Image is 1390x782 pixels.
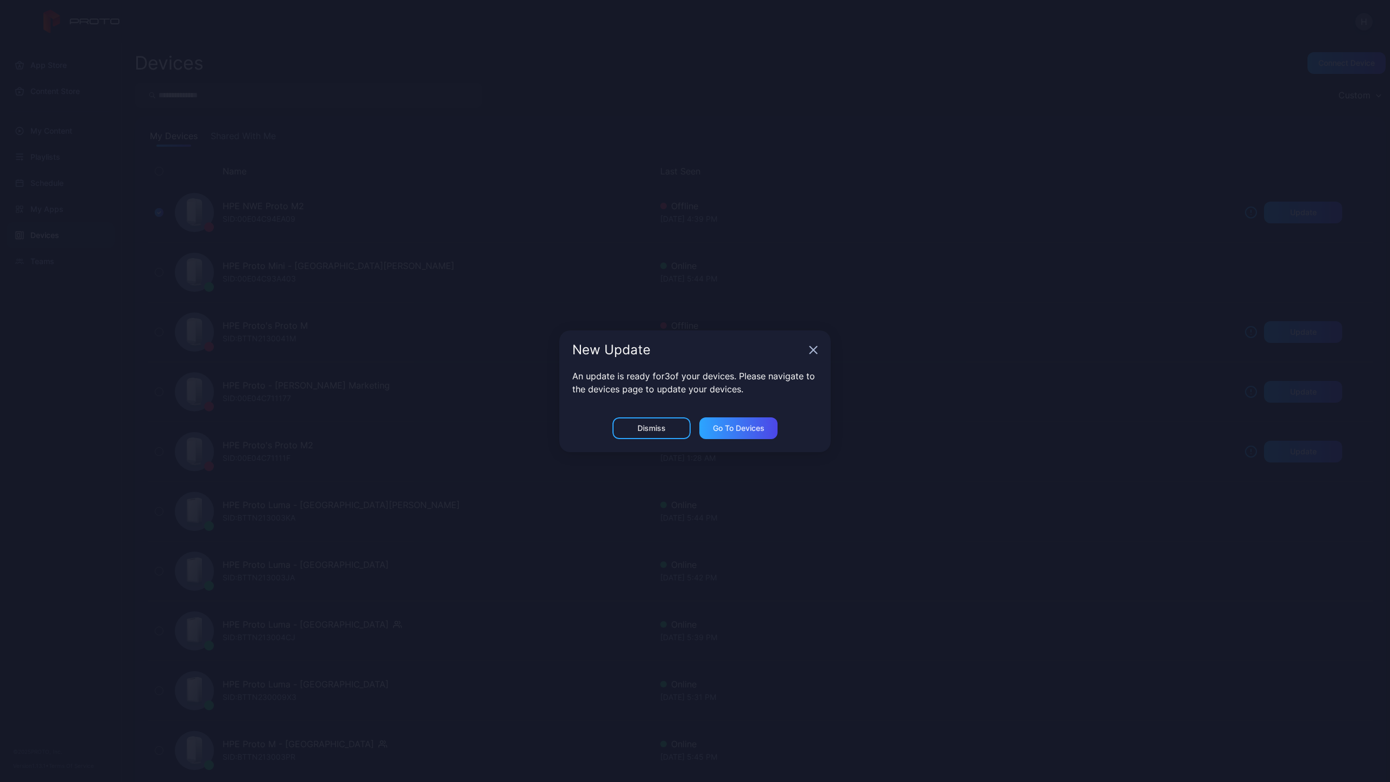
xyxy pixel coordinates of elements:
[612,417,691,439] button: Dismiss
[572,370,818,396] p: An update is ready for 3 of your devices. Please navigate to the devices page to update your devi...
[699,417,778,439] button: Go to devices
[572,343,805,356] div: New Update
[637,424,666,433] div: Dismiss
[713,424,764,433] div: Go to devices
